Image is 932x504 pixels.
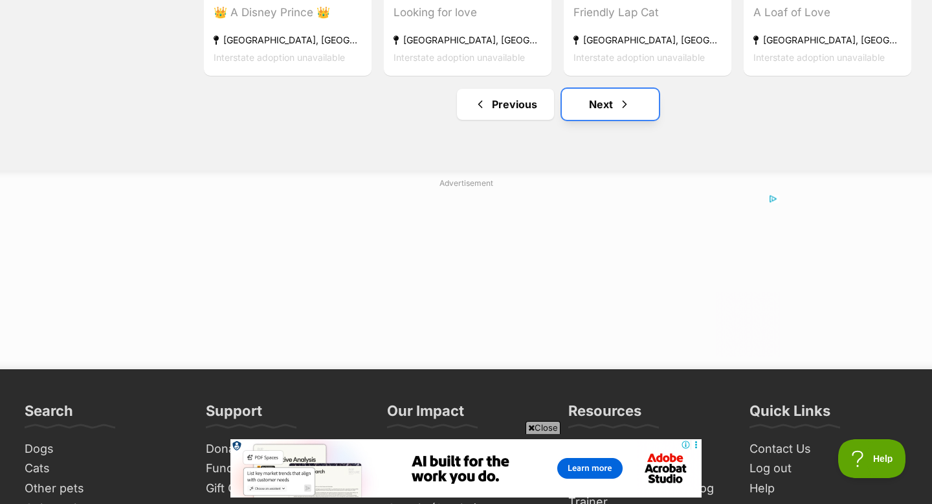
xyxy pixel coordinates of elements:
h3: Resources [568,402,641,428]
a: Gift Cards [201,479,369,499]
div: 👑 A Disney Prince 👑 [214,4,362,21]
a: Donate [201,439,369,459]
span: Interstate adoption unavailable [753,52,885,63]
a: Log out [744,459,913,479]
a: Next page [562,89,659,120]
div: [GEOGRAPHIC_DATA], [GEOGRAPHIC_DATA] [573,31,722,49]
a: Dogs [19,439,188,459]
h3: Our Impact [387,402,464,428]
span: Interstate adoption unavailable [394,52,525,63]
a: Other pets [19,479,188,499]
div: A Loaf of Love [753,4,902,21]
div: Friendly Lap Cat [573,4,722,21]
span: Close [526,421,560,434]
a: Contact Us [744,439,913,459]
a: Previous page [457,89,554,120]
div: Looking for love [394,4,542,21]
span: Interstate adoption unavailable [573,52,705,63]
h3: Search [25,402,73,428]
div: [GEOGRAPHIC_DATA], [GEOGRAPHIC_DATA] [394,31,542,49]
nav: Pagination [203,89,913,120]
a: Cats [19,459,188,479]
iframe: Help Scout Beacon - Open [838,439,906,478]
h3: Support [206,402,262,428]
iframe: Advertisement [230,439,702,498]
h3: Quick Links [749,402,830,428]
iframe: Advertisement [152,194,780,356]
span: Interstate adoption unavailable [214,52,345,63]
a: Fundraise [201,459,369,479]
div: [GEOGRAPHIC_DATA], [GEOGRAPHIC_DATA] [753,31,902,49]
div: [GEOGRAPHIC_DATA], [GEOGRAPHIC_DATA] [214,31,362,49]
a: Help [744,479,913,499]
